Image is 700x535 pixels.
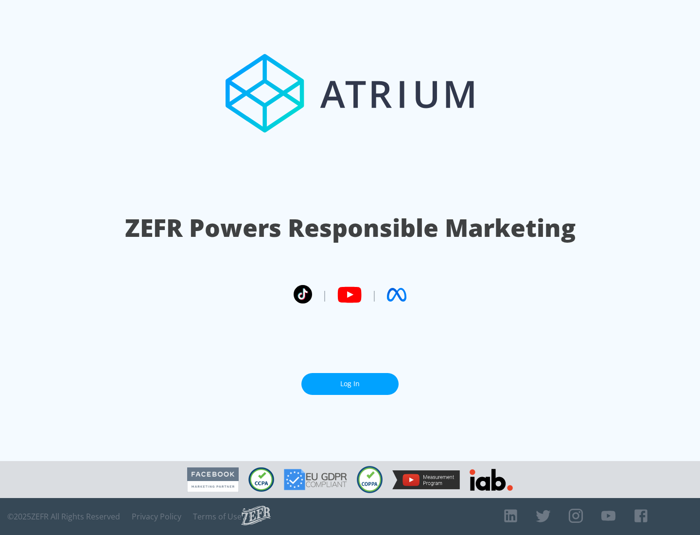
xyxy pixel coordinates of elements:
img: IAB [470,469,513,491]
img: Facebook Marketing Partner [187,467,239,492]
img: COPPA Compliant [357,466,383,493]
a: Privacy Policy [132,512,181,521]
img: GDPR Compliant [284,469,347,490]
span: | [371,287,377,302]
h1: ZEFR Powers Responsible Marketing [125,211,576,245]
a: Log In [301,373,399,395]
a: Terms of Use [193,512,242,521]
span: © 2025 ZEFR All Rights Reserved [7,512,120,521]
img: YouTube Measurement Program [392,470,460,489]
span: | [322,287,328,302]
img: CCPA Compliant [248,467,274,492]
